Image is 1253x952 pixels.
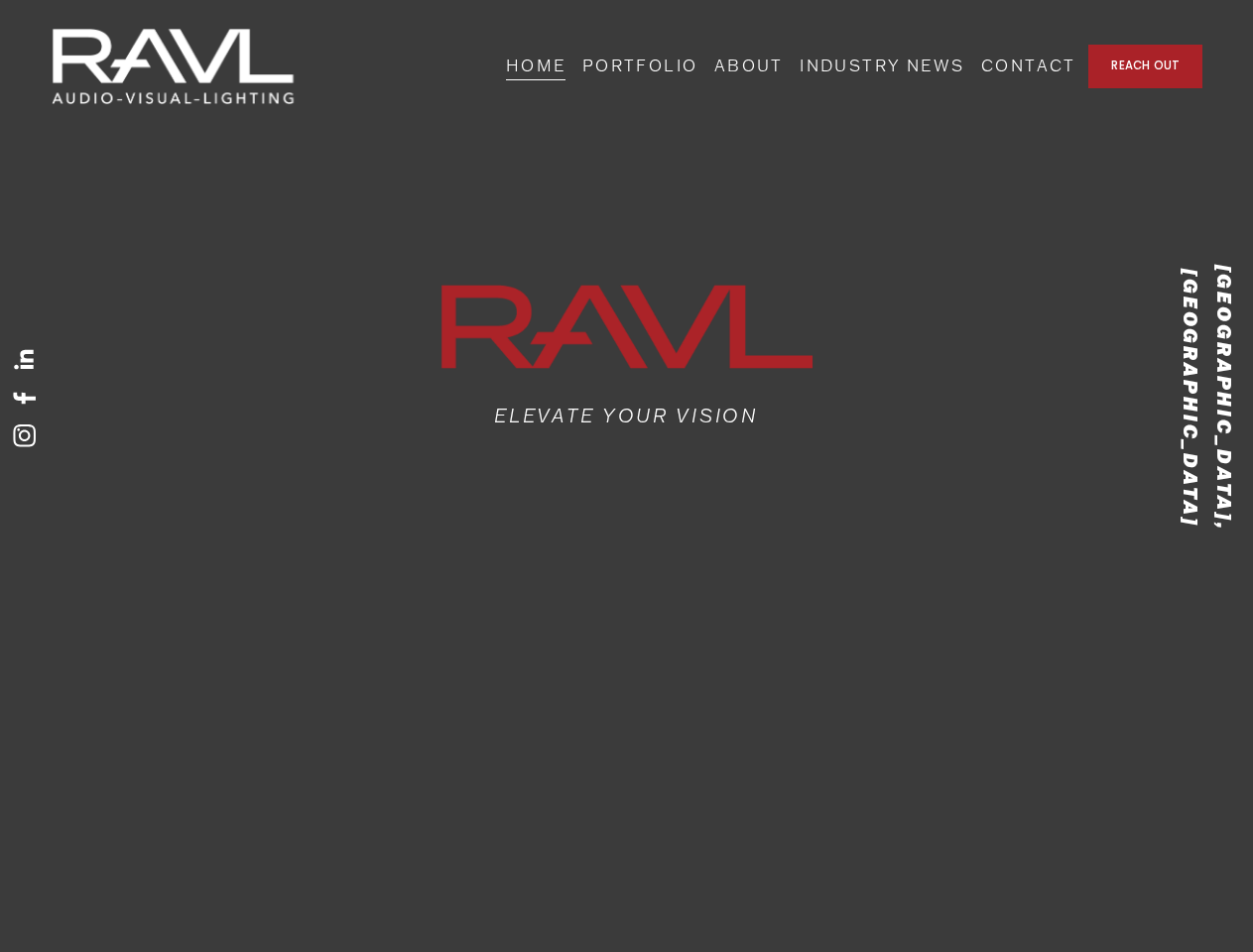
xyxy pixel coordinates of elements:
[506,51,566,82] a: HOME
[12,423,36,447] a: Instagram
[582,51,698,82] a: PORTFOLIO
[494,404,759,427] em: ELEVATE YOUR VISION
[800,51,964,82] a: INDUSTRY NEWS
[12,348,36,372] a: LinkedIn
[714,51,784,82] a: ABOUT
[1088,45,1202,89] a: REACH OUT
[1178,265,1236,538] em: [GEOGRAPHIC_DATA], [GEOGRAPHIC_DATA]
[12,386,36,410] a: Facebook
[981,51,1076,82] a: CONTACT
